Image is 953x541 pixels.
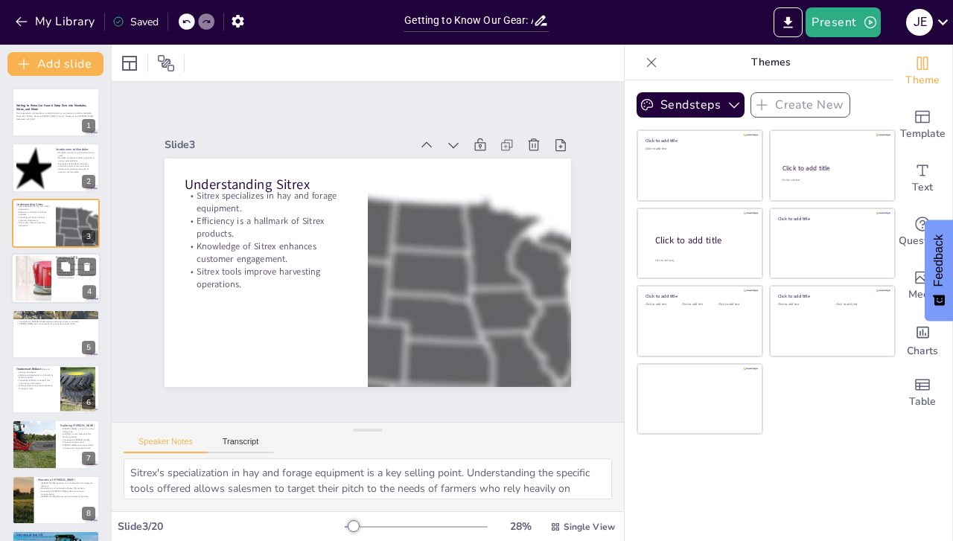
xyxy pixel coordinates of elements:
[646,147,752,151] div: Click to add text
[56,274,96,279] p: APV enhances crop yields through reliable planting solutions.
[57,147,74,165] button: Duplicate Slide
[182,208,344,283] p: Sitrex tools improve harvesting operations.
[82,452,95,465] div: 7
[750,92,850,118] button: Create New
[57,424,74,442] button: Duplicate Slide
[16,322,95,325] p: [PERSON_NAME] tools are essential for various agricultural needs.
[57,369,74,387] button: Duplicate Slide
[16,320,95,323] p: Knowledge of [PERSON_NAME] offerings enhances customer outreach.
[60,423,95,428] p: Exploring [PERSON_NAME]
[118,51,141,75] div: Layout
[12,476,100,525] div: 8
[908,286,937,303] span: Media
[16,367,56,371] p: Features of Brillion
[78,258,96,276] button: Delete Slide
[12,199,100,248] div: 3
[208,437,274,453] button: Transcript
[893,259,952,313] div: Add images, graphics, shapes or video
[12,365,100,414] div: 6
[893,313,952,366] div: Add charts and graphs
[60,433,95,438] p: Durability is a key feature of Del Morino products.
[82,341,95,354] div: 5
[11,253,101,304] div: 4
[637,92,745,118] button: Sendsteps
[12,88,100,137] div: 1
[7,52,103,76] button: Add slide
[16,205,51,211] p: Sitrex specializes in hay and forage equipment.
[82,175,95,188] div: 2
[905,72,940,89] span: Theme
[774,7,803,37] button: Export to PowerPoint
[57,480,74,498] button: Duplicate Slide
[77,424,95,442] button: Delete Slide
[16,311,95,316] p: Insights into [PERSON_NAME]
[16,211,51,216] p: Efficiency is a hallmark of Sitrex products.
[56,161,95,167] p: Knowledge of Mandako's features enhances customer communication.
[56,257,96,263] p: APV provides versatile solutions for planting.
[82,230,95,243] div: 3
[57,203,74,221] button: Duplicate Slide
[16,536,95,539] p: Duo Lift offers reliable trailers for transportation.
[77,314,95,332] button: Delete Slide
[57,92,74,110] button: Duplicate Slide
[893,45,952,98] div: Change the overall theme
[16,380,56,385] p: Knowledge of Brillion's benefits aids customer communication.
[16,216,51,221] p: Knowledge of Sitrex enhances customer engagement.
[38,477,95,481] p: Features of [PERSON_NAME]
[16,317,95,320] p: Versatility is key in [PERSON_NAME] product range.
[564,521,615,533] span: Single View
[906,9,933,36] div: J E
[77,203,95,221] button: Delete Slide
[16,314,95,317] p: [PERSON_NAME] is recognized for durable post hole diggers.
[38,481,95,487] p: [PERSON_NAME] specializes in innovative land management solutions.
[124,437,208,453] button: Speaker Notes
[77,369,95,387] button: Delete Slide
[646,293,752,299] div: Click to add title
[16,103,86,112] strong: Getting to Know Our Gear: A Deep Dive into Mandako, Sitrex, and More!
[60,428,95,433] p: [PERSON_NAME] is known for robust tillage tools.
[806,7,880,37] button: Present
[205,81,444,170] div: Slide 3
[12,310,100,359] div: 5
[778,215,885,221] div: Click to add title
[682,303,715,307] div: Click to add text
[900,126,946,142] span: Template
[783,164,882,173] div: Click to add title
[912,179,933,196] span: Text
[16,385,56,390] p: Brillion enhances agricultural practices through its tools.
[646,303,679,307] div: Click to add text
[56,151,95,156] p: Mandako focuses on soil health and crop yield.
[82,119,95,132] div: 1
[118,519,345,534] div: Slide 3 / 20
[157,54,175,72] span: Position
[56,263,96,268] p: Precision in planting is a key benefit of APV.
[56,255,96,260] p: Overview of APV
[655,234,750,247] div: Click to add title
[57,258,74,276] button: Duplicate Slide
[60,438,95,444] p: Knowledge of [PERSON_NAME] enhances customer trust.
[205,136,368,211] p: Sitrex specializes in hay and forage equipment.
[646,138,752,144] div: Click to add title
[77,92,95,110] button: Delete Slide
[16,533,95,537] p: Overview of Duo Lift
[16,368,56,374] p: Brillion offers innovative tillage and planting equipment.
[655,259,749,263] div: Click to add body
[782,179,881,182] div: Click to add text
[77,480,95,498] button: Delete Slide
[56,147,95,151] p: Introduction to Mandako
[56,167,95,173] p: Salesmen can enhance agricultural practices with Mandako.
[836,303,883,307] div: Click to add text
[925,220,953,321] button: Feedback - Show survey
[778,303,825,307] div: Click to add text
[404,10,532,31] input: Insert title
[60,444,95,449] p: [PERSON_NAME] tools are essential for heavy-duty agricultural work.
[932,234,946,286] span: Feedback
[16,222,51,227] p: Sitrex tools improve harvesting operations.
[82,507,95,520] div: 8
[57,314,74,332] button: Duplicate Slide
[893,98,952,152] div: Add ready made slides
[83,286,96,299] div: 4
[38,496,95,499] p: [PERSON_NAME] enhances land management practices.
[38,487,95,490] p: Affordability is a key benefit of Grace Mfg products.
[38,490,95,495] p: Knowledge of [PERSON_NAME] enhances customer communication.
